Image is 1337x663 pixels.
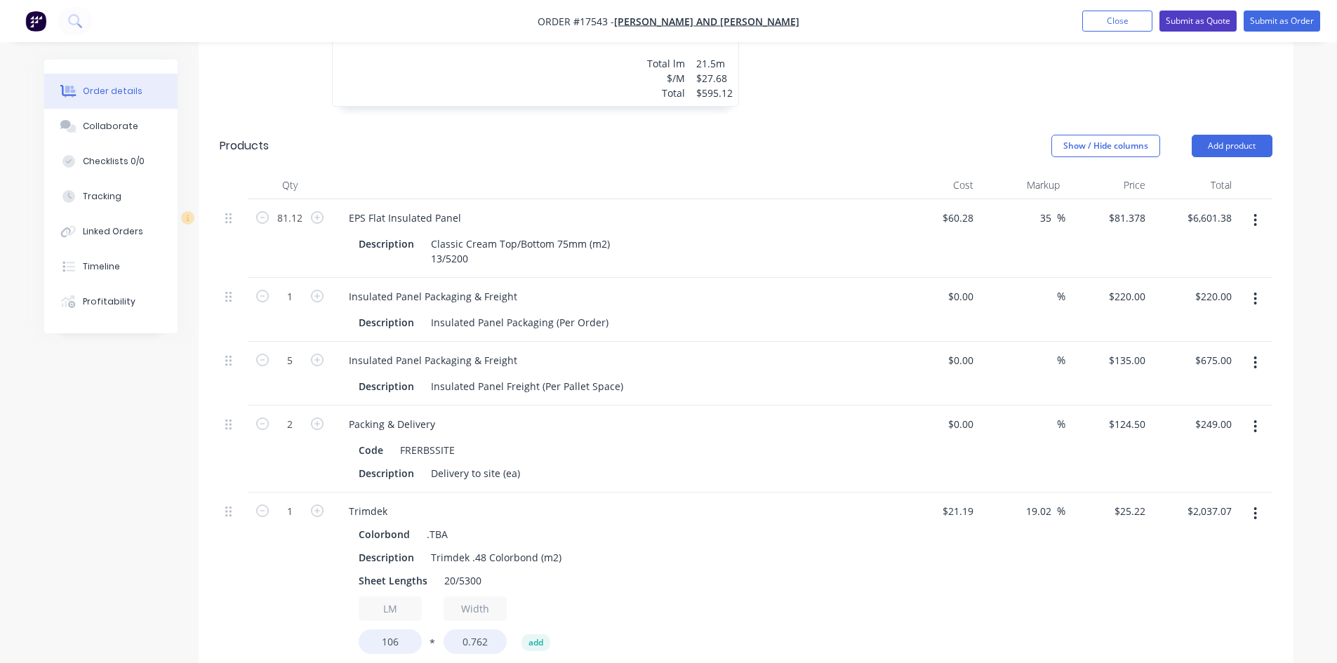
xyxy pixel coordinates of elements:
[25,11,46,32] img: Factory
[1051,135,1160,157] button: Show / Hide columns
[1244,11,1320,32] button: Submit as Order
[696,86,733,100] div: $595.12
[425,463,526,483] div: Delivery to site (ea)
[1192,135,1272,157] button: Add product
[359,629,422,654] input: Value
[338,350,528,370] div: Insulated Panel Packaging & Freight
[338,286,528,307] div: Insulated Panel Packaging & Freight
[83,190,121,203] div: Tracking
[521,634,550,651] button: add
[44,179,178,214] button: Tracking
[1159,11,1237,32] button: Submit as Quote
[421,524,448,544] div: .TBA
[44,284,178,319] button: Profitability
[1057,503,1065,519] span: %
[83,225,143,238] div: Linked Orders
[696,56,733,71] div: 21.5m
[338,414,446,434] div: Packing & Delivery
[44,74,178,109] button: Order details
[338,208,472,228] div: EPS Flat Insulated Panel
[444,596,507,621] input: Label
[338,501,399,521] div: Trimdek
[425,376,629,396] div: Insulated Panel Freight (Per Pallet Space)
[979,171,1065,199] div: Markup
[1065,171,1152,199] div: Price
[83,85,142,98] div: Order details
[647,56,685,71] div: Total lm
[44,214,178,249] button: Linked Orders
[353,570,433,591] div: Sheet Lengths
[893,171,980,199] div: Cost
[647,71,685,86] div: $/M
[1151,171,1237,199] div: Total
[353,312,420,333] div: Description
[353,234,420,254] div: Description
[1057,352,1065,368] span: %
[83,295,135,308] div: Profitability
[44,109,178,144] button: Collaborate
[1057,210,1065,226] span: %
[425,312,614,333] div: Insulated Panel Packaging (Per Order)
[1057,288,1065,304] span: %
[83,155,145,168] div: Checklists 0/0
[44,249,178,284] button: Timeline
[647,86,685,100] div: Total
[353,547,420,568] div: Description
[696,71,733,86] div: $27.68
[439,570,487,591] div: 20/5300
[1082,11,1152,32] button: Close
[353,463,420,483] div: Description
[353,376,420,396] div: Description
[83,120,138,133] div: Collaborate
[444,629,507,654] input: Value
[394,440,460,460] div: FRERBSSITE
[220,138,269,154] div: Products
[1057,416,1065,432] span: %
[248,171,332,199] div: Qty
[614,15,799,28] a: [PERSON_NAME] and [PERSON_NAME]
[44,144,178,179] button: Checklists 0/0
[353,440,389,460] div: Code
[359,596,422,621] input: Label
[425,547,567,568] div: Trimdek .48 Colorbond (m2)
[83,260,120,273] div: Timeline
[538,15,614,28] span: Order #17543 -
[359,524,415,544] div: Colorbond
[425,234,616,269] div: Classic Cream Top/Bottom 75mm (m2) 13/5200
